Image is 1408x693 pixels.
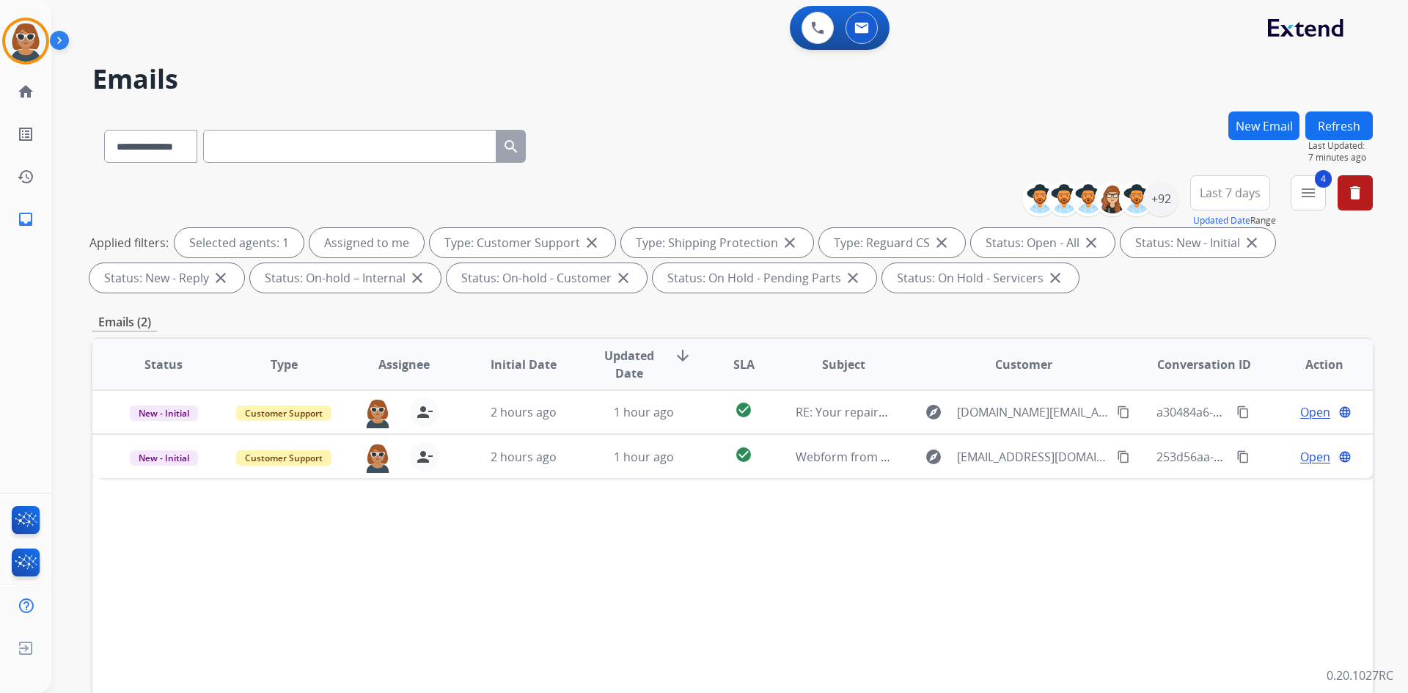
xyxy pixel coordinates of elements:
[89,263,244,293] div: Status: New - Reply
[236,406,331,421] span: Customer Support
[653,263,876,293] div: Status: On Hold - Pending Parts
[236,450,331,466] span: Customer Support
[925,448,942,466] mat-icon: explore
[1338,406,1352,419] mat-icon: language
[1253,339,1373,390] th: Action
[416,448,433,466] mat-icon: person_remove
[615,269,632,287] mat-icon: close
[583,234,601,252] mat-icon: close
[1236,406,1250,419] mat-icon: content_copy
[1193,214,1276,227] span: Range
[416,403,433,421] mat-icon: person_remove
[17,83,34,100] mat-icon: home
[1305,111,1373,140] button: Refresh
[735,401,752,419] mat-icon: check_circle
[674,347,692,364] mat-icon: arrow_downward
[212,269,230,287] mat-icon: close
[363,397,392,428] img: agent-avatar
[781,234,799,252] mat-icon: close
[1143,181,1178,216] div: +92
[144,356,183,373] span: Status
[844,269,862,287] mat-icon: close
[1243,234,1261,252] mat-icon: close
[1117,450,1130,463] mat-icon: content_copy
[1308,140,1373,152] span: Last Updated:
[175,228,304,257] div: Selected agents: 1
[1117,406,1130,419] mat-icon: content_copy
[447,263,647,293] div: Status: On-hold - Customer
[614,449,674,465] span: 1 hour ago
[1327,667,1393,684] p: 0.20.1027RC
[1193,215,1250,227] button: Updated Date
[363,442,392,473] img: agent-avatar
[1157,356,1251,373] span: Conversation ID
[933,234,950,252] mat-icon: close
[1082,234,1100,252] mat-icon: close
[971,228,1115,257] div: Status: Open - All
[1228,111,1299,140] button: New Email
[1156,404,1380,420] span: a30484a6-2668-424b-9f94-48c83d309608
[502,138,520,155] mat-icon: search
[596,347,663,382] span: Updated Date
[491,356,557,373] span: Initial Date
[995,356,1052,373] span: Customer
[491,404,557,420] span: 2 hours ago
[1300,403,1330,421] span: Open
[271,356,298,373] span: Type
[882,263,1079,293] div: Status: On Hold - Servicers
[1121,228,1275,257] div: Status: New - Initial
[925,403,942,421] mat-icon: explore
[621,228,813,257] div: Type: Shipping Protection
[1315,170,1332,188] span: 4
[130,450,198,466] span: New - Initial
[733,356,755,373] span: SLA
[378,356,430,373] span: Assignee
[1299,184,1317,202] mat-icon: menu
[309,228,424,257] div: Assigned to me
[430,228,615,257] div: Type: Customer Support
[1338,450,1352,463] mat-icon: language
[17,210,34,228] mat-icon: inbox
[1046,269,1064,287] mat-icon: close
[408,269,426,287] mat-icon: close
[1300,448,1330,466] span: Open
[957,448,1108,466] span: [EMAIL_ADDRESS][DOMAIN_NAME]
[130,406,198,421] span: New - Initial
[796,449,1128,465] span: Webform from [EMAIL_ADDRESS][DOMAIN_NAME] on [DATE]
[822,356,865,373] span: Subject
[796,404,1011,420] span: RE: Your repaired product has shipped
[1236,450,1250,463] mat-icon: content_copy
[1200,190,1261,196] span: Last 7 days
[89,234,169,252] p: Applied filters:
[250,263,441,293] div: Status: On-hold – Internal
[735,446,752,463] mat-icon: check_circle
[491,449,557,465] span: 2 hours ago
[1308,152,1373,164] span: 7 minutes ago
[957,403,1108,421] span: [DOMAIN_NAME][EMAIL_ADDRESS][DOMAIN_NAME]
[1291,175,1326,210] button: 4
[5,21,46,62] img: avatar
[819,228,965,257] div: Type: Reguard CS
[92,313,157,331] p: Emails (2)
[1190,175,1270,210] button: Last 7 days
[17,125,34,143] mat-icon: list_alt
[614,404,674,420] span: 1 hour ago
[1156,449,1383,465] span: 253d56aa-4403-454d-961c-445683572aee
[1346,184,1364,202] mat-icon: delete
[17,168,34,186] mat-icon: history
[92,65,1373,94] h2: Emails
